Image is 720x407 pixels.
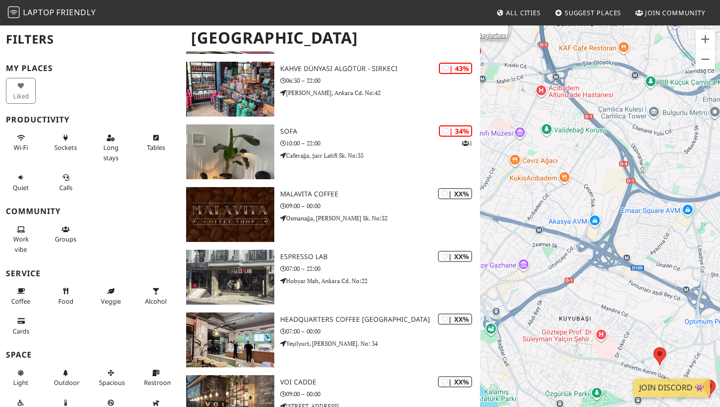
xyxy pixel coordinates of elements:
span: Spacious [99,378,125,387]
button: Light [6,365,36,391]
a: All Cities [492,4,545,22]
p: 1 [462,139,472,148]
span: Group tables [55,235,76,243]
p: 09:00 – 00:00 [280,201,480,211]
img: Sofa [186,124,274,179]
h1: [GEOGRAPHIC_DATA] [183,24,479,51]
p: 07:00 – 00:00 [280,327,480,336]
h3: VOI Cadde [280,378,480,386]
p: Yeşilyurt, [PERSON_NAME]. No: 34 [280,339,480,348]
span: All Cities [506,8,541,17]
a: LaptopFriendly LaptopFriendly [8,4,96,22]
span: Quiet [13,183,29,192]
button: Zoom in [696,29,715,49]
div: | XX% [438,188,472,199]
span: Video/audio calls [59,183,72,192]
span: Stable Wi-Fi [14,143,28,152]
button: Long stays [96,130,126,166]
div: | XX% [438,313,472,325]
a: Suggest Places [551,4,625,22]
p: Hobyar Mah, Ankara Cd. No:22 [280,276,480,286]
span: Credit cards [13,327,29,335]
button: Zoom out [696,49,715,69]
span: Power sockets [54,143,77,152]
a: Espresso Lab | XX% Espresso Lab 07:00 – 22:00 Hobyar Mah, Ankara Cd. No:22 [180,250,480,305]
img: Espresso Lab [186,250,274,305]
h3: Service [6,269,174,278]
span: Work-friendly tables [147,143,165,152]
span: Natural light [13,378,28,387]
span: Suggest Places [565,8,622,17]
div: | 43% [439,63,472,74]
div: | 34% [439,125,472,137]
h3: Malavita Coffee [280,190,480,198]
img: Kahve Dünyası Algötür - Sirkeci [186,62,274,117]
p: Osmanağa, [PERSON_NAME] Sk. No:32 [280,214,480,223]
h2: Filters [6,24,174,54]
span: Food [58,297,73,306]
span: Veggie [101,297,121,306]
span: Restroom [144,378,173,387]
h3: Kahve Dünyası Algötür - Sirkeci [280,65,480,73]
h3: My Places [6,64,174,73]
p: 06:30 – 22:00 [280,76,480,85]
img: LaptopFriendly [8,6,20,18]
a: Sofa | 34% 1 Sofa 10:00 – 22:00 Caferağa, Şair Latifi Sk. No:35 [180,124,480,179]
a: Headquarters Coffee Yeşilyurt | XX% Headquarters Coffee [GEOGRAPHIC_DATA] 07:00 – 00:00 Yeşilyurt... [180,312,480,367]
div: | XX% [438,376,472,387]
button: Wi-Fi [6,130,36,156]
button: Sockets [51,130,81,156]
span: Alcohol [145,297,167,306]
button: Food [51,283,81,309]
span: Coffee [11,297,30,306]
a: Kahve Dünyası Algötür - Sirkeci | 43% Kahve Dünyası Algötür - Sirkeci 06:30 – 22:00 [PERSON_NAME]... [180,62,480,117]
button: Tables [141,130,171,156]
span: Laptop [23,7,55,18]
button: Cards [6,313,36,339]
p: 09:00 – 00:00 [280,389,480,399]
span: Friendly [56,7,96,18]
p: [PERSON_NAME], Ankara Cd. No:42 [280,88,480,97]
h3: Espresso Lab [280,253,480,261]
button: Work vibe [6,221,36,257]
a: Join Community [631,4,709,22]
button: Spacious [96,365,126,391]
button: Coffee [6,283,36,309]
h3: Sofa [280,127,480,136]
p: 10:00 – 22:00 [280,139,480,148]
span: Outdoor area [54,378,79,387]
p: Caferağa, Şair Latifi Sk. No:35 [280,151,480,160]
span: Join Community [645,8,705,17]
button: Groups [51,221,81,247]
a: Malavita Coffee | XX% Malavita Coffee 09:00 – 00:00 Osmanağa, [PERSON_NAME] Sk. No:32 [180,187,480,242]
button: Veggie [96,283,126,309]
div: | XX% [438,251,472,262]
img: Headquarters Coffee Yeşilyurt [186,312,274,367]
span: Long stays [103,143,119,162]
button: Restroom [141,365,171,391]
p: 07:00 – 22:00 [280,264,480,273]
button: Outdoor [51,365,81,391]
img: Malavita Coffee [186,187,274,242]
button: Quiet [6,169,36,195]
h3: Headquarters Coffee [GEOGRAPHIC_DATA] [280,315,480,324]
span: People working [13,235,29,253]
button: Alcohol [141,283,171,309]
button: Calls [51,169,81,195]
h3: Community [6,207,174,216]
h3: Productivity [6,115,174,124]
h3: Space [6,350,174,359]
